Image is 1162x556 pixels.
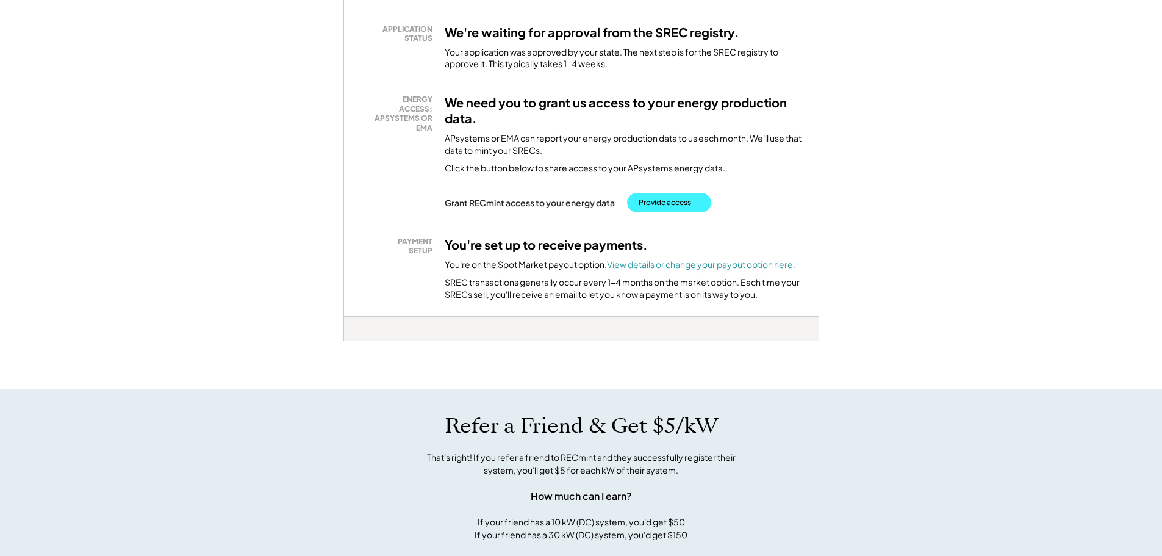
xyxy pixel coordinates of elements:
div: You're on the Spot Market payout option. [445,259,795,271]
h3: We're waiting for approval from the SREC registry. [445,24,739,40]
a: View details or change your payout option here. [607,259,795,270]
div: Click the button below to share access to your APsystems energy data. [445,162,725,175]
div: That's right! If you refer a friend to RECmint and they successfully register their system, you'l... [414,451,749,477]
h1: Refer a Friend & Get $5/kW [445,413,718,439]
h3: We need you to grant us access to your energy production data. [445,95,803,126]
div: How much can I earn? [531,489,632,504]
div: Grant RECmint access to your energy data [445,197,615,208]
div: APPLICATION STATUS [365,24,432,43]
div: Your application was approved by your state. The next step is for the SREC registry to approve it... [445,46,803,70]
div: PAYMENT SETUP [365,237,432,256]
div: APsystems or EMA can report your energy production data to us each month. We'll use that data to ... [445,132,803,156]
div: If your friend has a 10 kW (DC) system, you'd get $50 If your friend has a 30 kW (DC) system, you... [475,516,687,541]
div: ekjdyq0q - VA Distributed [343,341,387,346]
h3: You're set up to receive payments. [445,237,648,253]
div: SREC transactions generally occur every 1-4 months on the market option. Each time your SRECs sel... [445,276,803,300]
div: ENERGY ACCESS: APSYSTEMS OR EMA [365,95,432,132]
button: Provide access → [627,193,711,212]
